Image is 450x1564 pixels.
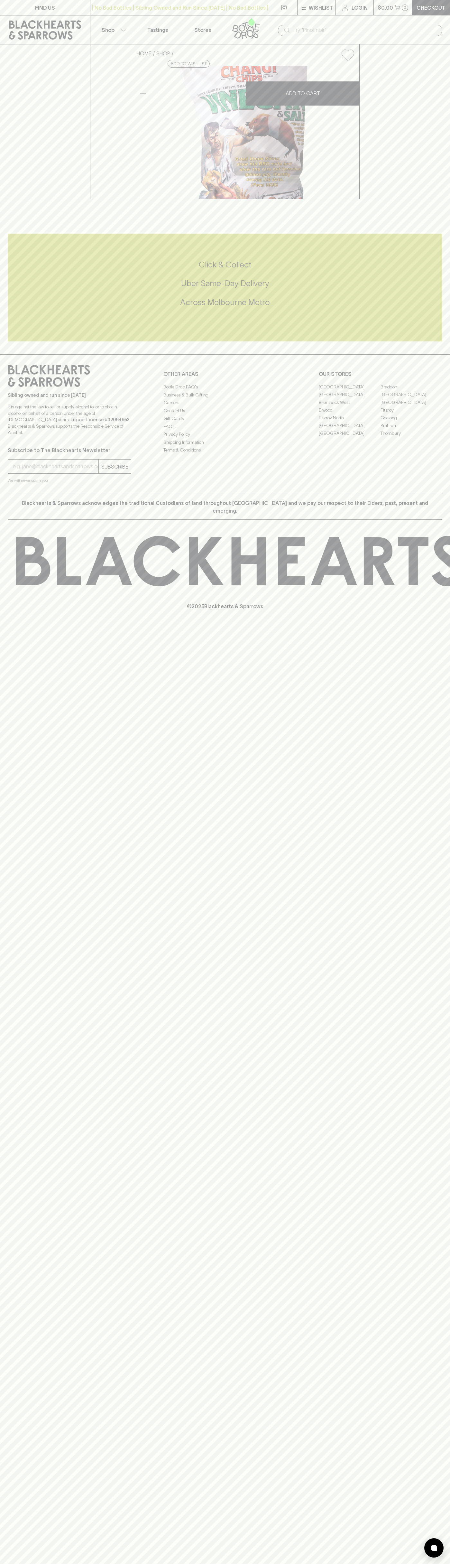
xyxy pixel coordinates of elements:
p: Checkout [417,4,445,12]
a: Geelong [381,414,442,422]
p: Sibling owned and run since [DATE] [8,392,131,398]
a: Thornbury [381,429,442,437]
a: Contact Us [163,407,287,414]
a: SHOP [156,51,170,56]
button: ADD TO CART [246,81,360,106]
p: Wishlist [309,4,333,12]
h5: Uber Same-Day Delivery [8,278,442,289]
a: Careers [163,399,287,407]
p: Tastings [147,26,168,34]
p: OTHER AREAS [163,370,287,378]
img: 37129.png [132,66,359,199]
a: Gift Cards [163,415,287,423]
p: We will never spam you [8,477,131,484]
p: Shop [102,26,115,34]
input: e.g. jane@blackheartsandsparrows.com.au [13,461,98,472]
button: SUBSCRIBE [99,460,131,473]
input: Try "Pinot noir" [293,25,437,35]
strong: Liquor License #32064953 [70,417,130,422]
a: FAQ's [163,423,287,430]
a: HOME [137,51,152,56]
a: [GEOGRAPHIC_DATA] [381,398,442,406]
p: FIND US [35,4,55,12]
a: Fitzroy North [319,414,381,422]
button: Add to wishlist [168,60,210,68]
a: Elwood [319,406,381,414]
button: Shop [90,15,135,44]
p: Login [352,4,368,12]
a: Privacy Policy [163,431,287,438]
a: Shipping Information [163,438,287,446]
a: Brunswick West [319,398,381,406]
p: $0.00 [378,4,393,12]
p: Subscribe to The Blackhearts Newsletter [8,446,131,454]
a: Prahran [381,422,442,429]
a: [GEOGRAPHIC_DATA] [319,429,381,437]
a: Terms & Conditions [163,446,287,454]
a: Braddon [381,383,442,391]
h5: Across Melbourne Metro [8,297,442,308]
a: Bottle Drop FAQ's [163,383,287,391]
p: ADD TO CART [286,89,320,97]
p: OUR STORES [319,370,442,378]
p: Stores [194,26,211,34]
a: [GEOGRAPHIC_DATA] [381,391,442,398]
a: Fitzroy [381,406,442,414]
p: It is against the law to sell or supply alcohol to, or to obtain alcohol on behalf of a person un... [8,404,131,436]
a: [GEOGRAPHIC_DATA] [319,383,381,391]
a: [GEOGRAPHIC_DATA] [319,391,381,398]
a: Tastings [135,15,180,44]
a: Stores [180,15,225,44]
a: Business & Bulk Gifting [163,391,287,399]
img: bubble-icon [431,1545,437,1551]
h5: Click & Collect [8,259,442,270]
p: Blackhearts & Sparrows acknowledges the traditional Custodians of land throughout [GEOGRAPHIC_DAT... [13,499,437,515]
div: Call to action block [8,234,442,341]
p: 0 [404,6,406,9]
a: [GEOGRAPHIC_DATA] [319,422,381,429]
p: SUBSCRIBE [101,463,128,470]
button: Add to wishlist [339,47,357,63]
